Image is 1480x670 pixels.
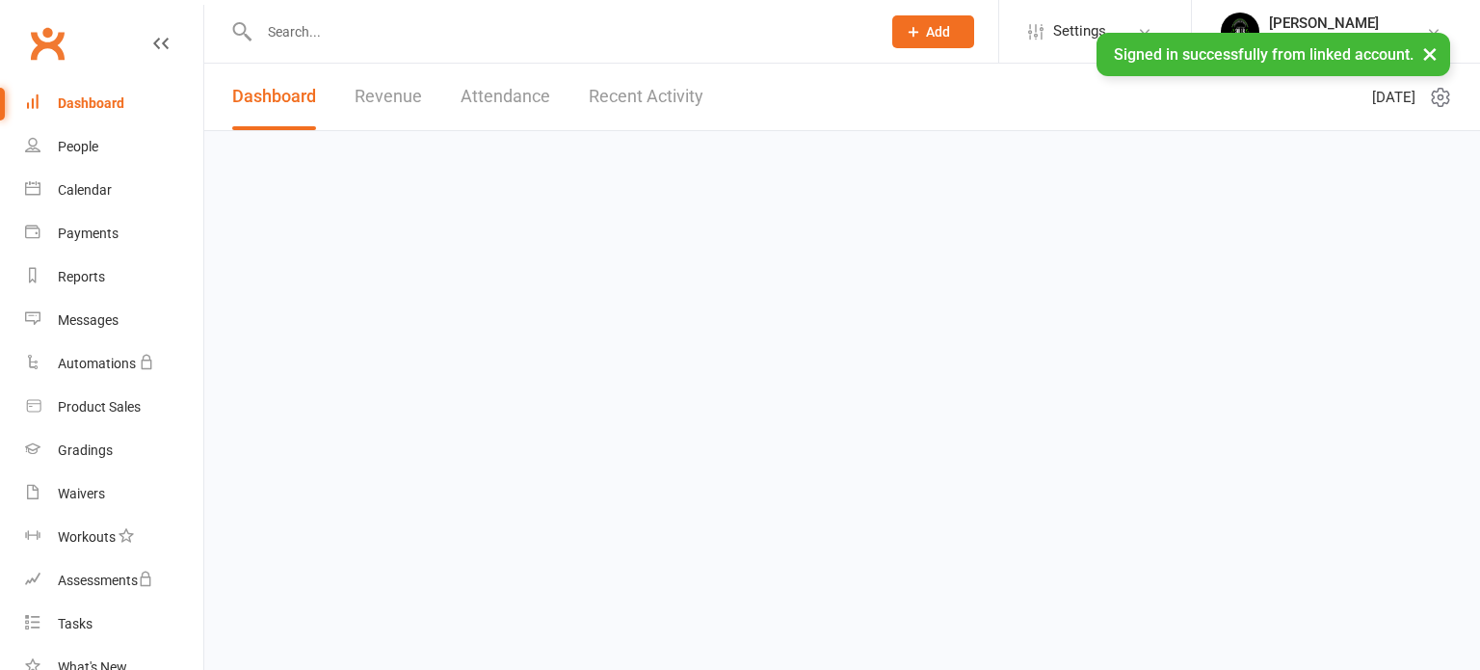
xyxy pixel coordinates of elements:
[58,486,105,501] div: Waivers
[1053,10,1106,53] span: Settings
[25,472,203,516] a: Waivers
[58,95,124,111] div: Dashboard
[232,64,316,130] a: Dashboard
[892,15,974,48] button: Add
[58,529,116,545] div: Workouts
[23,19,71,67] a: Clubworx
[25,603,203,646] a: Tasks
[58,356,136,371] div: Automations
[1221,13,1259,51] img: thumb_image1716960047.png
[253,18,867,45] input: Search...
[25,386,203,429] a: Product Sales
[25,169,203,212] a: Calendar
[58,442,113,458] div: Gradings
[25,212,203,255] a: Payments
[1372,86,1415,109] span: [DATE]
[25,255,203,299] a: Reports
[25,559,203,603] a: Assessments
[461,64,550,130] a: Attendance
[25,516,203,559] a: Workouts
[1269,32,1396,49] div: Soi 18 Muaythai Gym
[25,299,203,342] a: Messages
[25,125,203,169] a: People
[25,429,203,472] a: Gradings
[58,573,153,588] div: Assessments
[589,64,703,130] a: Recent Activity
[25,82,203,125] a: Dashboard
[1114,45,1414,64] span: Signed in successfully from linked account.
[58,269,105,284] div: Reports
[926,24,950,40] span: Add
[58,399,141,415] div: Product Sales
[58,139,98,154] div: People
[58,182,112,198] div: Calendar
[1269,14,1396,32] div: [PERSON_NAME]
[1413,33,1447,74] button: ×
[25,342,203,386] a: Automations
[355,64,422,130] a: Revenue
[58,226,119,241] div: Payments
[58,616,92,631] div: Tasks
[58,312,119,328] div: Messages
